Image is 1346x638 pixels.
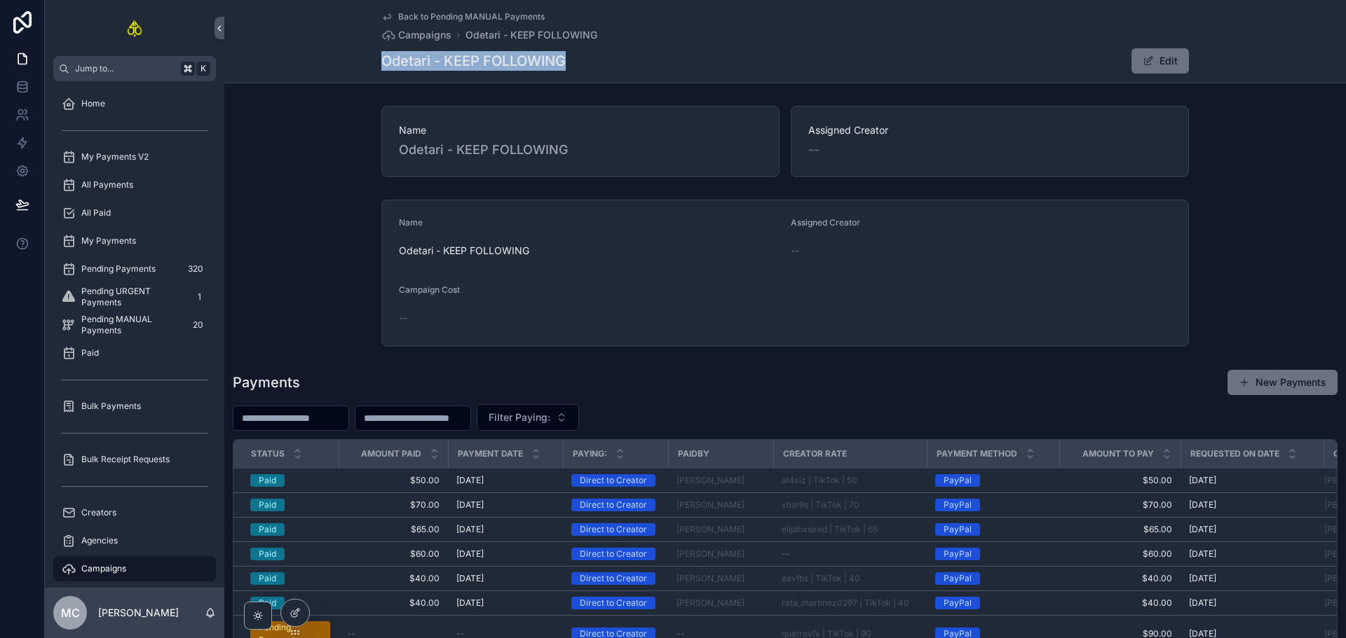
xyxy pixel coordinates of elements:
span: [DATE] [456,548,484,560]
span: [DATE] [1189,573,1216,584]
span: Jump to... [75,63,175,74]
a: Pending Payments320 [53,256,216,282]
a: [PERSON_NAME] [677,548,765,560]
a: rafa_martinez0297 | TikTok | 40 [782,597,918,609]
a: eavfbs | TikTok | 40 [782,573,860,584]
a: [DATE] [456,499,555,511]
a: Paid [250,572,330,585]
a: Paid [250,523,330,536]
span: $60.00 [347,548,440,560]
a: elijahxsired | TikTok | 65 [782,524,878,535]
a: Paid [250,499,330,511]
a: PayPal [935,523,1051,536]
span: Assigned Creator [791,217,860,228]
button: Select Button [477,404,579,431]
a: [DATE] [456,573,555,584]
div: scrollable content [45,81,224,588]
a: [PERSON_NAME] [677,524,765,535]
div: 20 [189,317,208,333]
a: [PERSON_NAME] [677,548,745,560]
a: al4xiz | TikTok | 50 [782,475,857,486]
span: Amount To Pay [1082,448,1154,459]
span: [PERSON_NAME] [677,524,745,535]
a: PayPal [935,572,1051,585]
span: [DATE] [1189,597,1216,609]
span: Pending Payments [81,263,156,275]
div: PayPal [944,523,972,536]
span: Back to Pending MANUAL Payments [398,11,545,22]
div: Direct to Creator [580,597,647,609]
a: Agencies [53,528,216,553]
span: -- [782,548,790,560]
a: [DATE] [1189,524,1315,535]
span: -- [791,244,799,258]
span: Odetari - KEEP FOLLOWING [399,244,780,258]
a: $40.00 [1068,597,1172,609]
div: Direct to Creator [580,572,647,585]
a: xharlis | TikTok | 70 [782,499,859,511]
span: My Payments [81,235,136,247]
div: PayPal [944,572,972,585]
a: $60.00 [1068,548,1172,560]
div: Direct to Creator [580,474,647,487]
a: $40.00 [1068,573,1172,584]
a: [PERSON_NAME] [677,597,745,609]
span: Paying: [573,448,607,459]
a: $65.00 [1068,524,1172,535]
a: New Payments [1228,370,1338,395]
span: PaidBy [678,448,709,459]
p: [PERSON_NAME] [98,606,179,620]
div: Paid [259,474,276,487]
a: [DATE] [456,475,555,486]
span: Odetari - KEEP FOLLOWING [399,140,762,160]
a: $70.00 [1068,499,1172,511]
a: Campaigns [381,28,451,42]
a: rafa_martinez0297 | TikTok | 40 [782,597,909,609]
div: 320 [184,261,208,277]
a: $70.00 [347,499,440,511]
button: Jump to...K [53,56,216,81]
span: Bulk Receipt Requests [81,454,170,465]
span: Filter Paying: [489,410,550,424]
div: PayPal [944,597,972,609]
a: [PERSON_NAME] [677,499,765,511]
span: [DATE] [1189,524,1216,535]
span: -- [399,311,407,325]
div: 1 [191,289,208,305]
a: Paid [250,548,330,560]
a: PayPal [935,499,1051,511]
div: PayPal [944,474,972,487]
span: Payment Date [458,448,523,459]
a: [DATE] [456,524,555,535]
a: [PERSON_NAME] [677,597,765,609]
span: $40.00 [347,573,440,584]
div: Paid [259,523,276,536]
a: Creators [53,500,216,525]
a: elijahxsired | TikTok | 65 [782,524,918,535]
div: PayPal [944,499,972,511]
a: $50.00 [1068,475,1172,486]
span: Amount Paid [361,448,421,459]
a: Back to Pending MANUAL Payments [381,11,545,22]
span: Creators [81,507,116,518]
span: Requested On Date [1190,448,1279,459]
a: My Payments [53,228,216,254]
a: Direct to Creator [571,499,660,511]
a: Odetari - KEEP FOLLOWING [465,28,597,42]
a: [DATE] [1189,573,1315,584]
button: Edit [1131,48,1189,74]
span: [PERSON_NAME] [677,573,745,584]
a: $50.00 [347,475,440,486]
span: MC [61,604,80,621]
a: [DATE] [1189,548,1315,560]
a: xharlis | TikTok | 70 [782,499,918,511]
a: My Payments V2 [53,144,216,169]
span: Assigned Creator [808,123,1171,137]
a: All Payments [53,172,216,197]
